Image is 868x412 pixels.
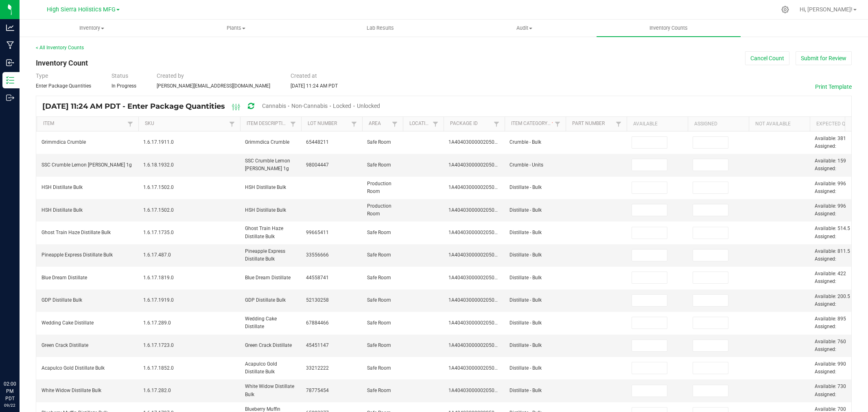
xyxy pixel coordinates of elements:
[448,184,517,190] span: 1A4040300000205000022553
[6,41,14,49] inline-svg: Manufacturing
[42,162,132,168] span: SSC Crumble Lemon [PERSON_NAME] 1g
[306,365,329,371] span: 33212222
[333,103,351,109] span: Locked
[245,384,294,397] span: White Widow Distillate Bulk
[42,320,94,326] span: Wedding Cake Distillate
[247,121,288,127] a: Item DescriptionSortable
[306,230,329,235] span: 99665411
[143,230,174,235] span: 1.6.17.1735.0
[448,252,517,258] span: 1A4040300000205000022640
[815,361,846,375] span: Available: 990 Assigned:
[245,297,286,303] span: GDP Distillate Bulk
[367,297,391,303] span: Safe Room
[448,388,517,393] span: 1A4040300000205000022684
[509,139,541,145] span: Crumble - Bulk
[367,275,391,281] span: Safe Room
[509,184,542,190] span: Distillate - Bulk
[308,121,349,127] a: Lot NumberSortable
[550,121,557,127] span: Sortable
[42,207,83,213] span: HSH Distillate Bulk
[291,103,328,109] span: Non-Cannabis
[815,226,850,239] span: Available: 514.5 Assigned:
[800,6,853,13] span: Hi, [PERSON_NAME]!
[367,365,391,371] span: Safe Room
[245,361,277,375] span: Acapulco Gold Distillate Bulk
[509,252,542,258] span: Distillate - Bulk
[511,121,552,127] a: Item CategorySortable
[367,320,391,326] span: Safe Room
[815,83,852,91] button: Print Template
[157,72,184,79] span: Created by
[356,24,405,32] span: Lab Results
[452,20,596,37] a: Audit
[553,119,562,129] a: Filter
[227,119,237,129] a: Filter
[448,230,517,235] span: 1A4040300000205000022638
[796,51,852,65] button: Submit for Review
[6,24,14,32] inline-svg: Analytics
[448,297,517,303] span: 1A4040300000205000022641
[367,203,391,217] span: Production Room
[157,83,270,89] span: [PERSON_NAME][EMAIL_ADDRESS][DOMAIN_NAME]
[306,162,329,168] span: 98004447
[6,59,14,67] inline-svg: Inbound
[409,121,430,127] a: LocationSortable
[42,275,87,281] span: Blue Dream Distillate
[143,207,174,213] span: 1.6.17.1502.0
[509,207,542,213] span: Distillate - Bulk
[749,117,810,131] th: Not Available
[143,139,174,145] span: 1.6.17.1911.0
[815,316,846,329] span: Available: 895 Assigned:
[36,72,48,79] span: Type
[597,20,741,37] a: Inventory Counts
[306,320,329,326] span: 67884466
[431,119,440,129] a: Filter
[20,24,163,32] span: Inventory
[306,297,329,303] span: 52130258
[245,226,283,239] span: Ghost Train Haze Distillate Bulk
[448,342,517,348] span: 1A4040300000205000022685
[815,248,850,262] span: Available: 811.5 Assigned:
[245,342,292,348] span: Green Crack Distillate
[42,99,386,114] div: [DATE] 11:24 AM PDT - Enter Package Quantities
[6,94,14,102] inline-svg: Outbound
[125,119,135,129] a: Filter
[492,119,501,129] a: Filter
[20,20,164,37] a: Inventory
[509,342,542,348] span: Distillate - Bulk
[306,388,329,393] span: 78775454
[245,248,285,262] span: Pineapple Express Distillate Bulk
[509,230,542,235] span: Distillate - Bulk
[306,275,329,281] span: 44558741
[815,158,846,171] span: Available: 159 Assigned:
[42,297,82,303] span: GDP Distillate Bulk
[143,275,174,281] span: 1.6.17.1819.0
[143,342,174,348] span: 1.6.17.1723.0
[614,119,623,129] a: Filter
[509,320,542,326] span: Distillate - Bulk
[145,121,227,127] a: SKUSortable
[306,252,329,258] span: 33556666
[143,320,171,326] span: 1.6.17.289.0
[448,320,517,326] span: 1A4040300000205000022675
[780,6,790,13] div: Manage settings
[572,121,613,127] a: Part NumberSortable
[448,275,517,281] span: 1A4040300000205000022642
[815,203,846,217] span: Available: 996 Assigned:
[815,136,846,149] span: Available: 381 Assigned:
[245,184,286,190] span: HSH Distillate Bulk
[367,388,391,393] span: Safe Room
[112,83,136,89] span: In Progress
[42,139,86,145] span: Grimmdica Crumble
[164,20,308,37] a: Plants
[245,207,286,213] span: HSH Distillate Bulk
[448,162,517,168] span: 1A4040300000205000024018
[308,20,452,37] a: Lab Results
[367,252,391,258] span: Safe Room
[245,275,291,281] span: Blue Dream Distillate
[288,119,298,129] a: Filter
[745,51,789,65] button: Cancel Count
[42,365,105,371] span: Acapulco Gold Distillate Bulk
[164,24,307,32] span: Plants
[42,252,113,258] span: Pineapple Express Distillate Bulk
